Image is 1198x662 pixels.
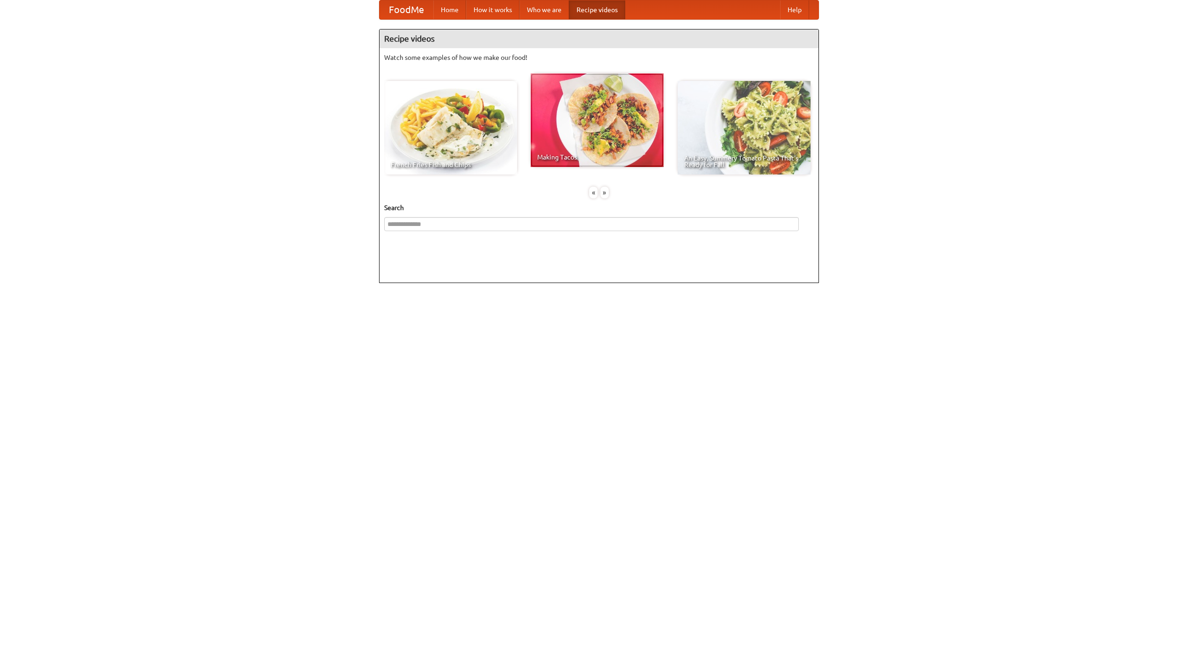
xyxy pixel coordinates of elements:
[380,0,433,19] a: FoodMe
[684,155,804,168] span: An Easy, Summery Tomato Pasta That's Ready for Fall
[384,203,814,212] h5: Search
[380,29,818,48] h4: Recipe videos
[780,0,809,19] a: Help
[531,73,664,167] a: Making Tacos
[433,0,466,19] a: Home
[678,81,811,175] a: An Easy, Summery Tomato Pasta That's Ready for Fall
[569,0,625,19] a: Recipe videos
[537,154,657,160] span: Making Tacos
[384,53,814,62] p: Watch some examples of how we make our food!
[589,187,598,198] div: «
[600,187,609,198] div: »
[391,161,511,168] span: French Fries Fish and Chips
[466,0,519,19] a: How it works
[384,81,517,175] a: French Fries Fish and Chips
[519,0,569,19] a: Who we are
